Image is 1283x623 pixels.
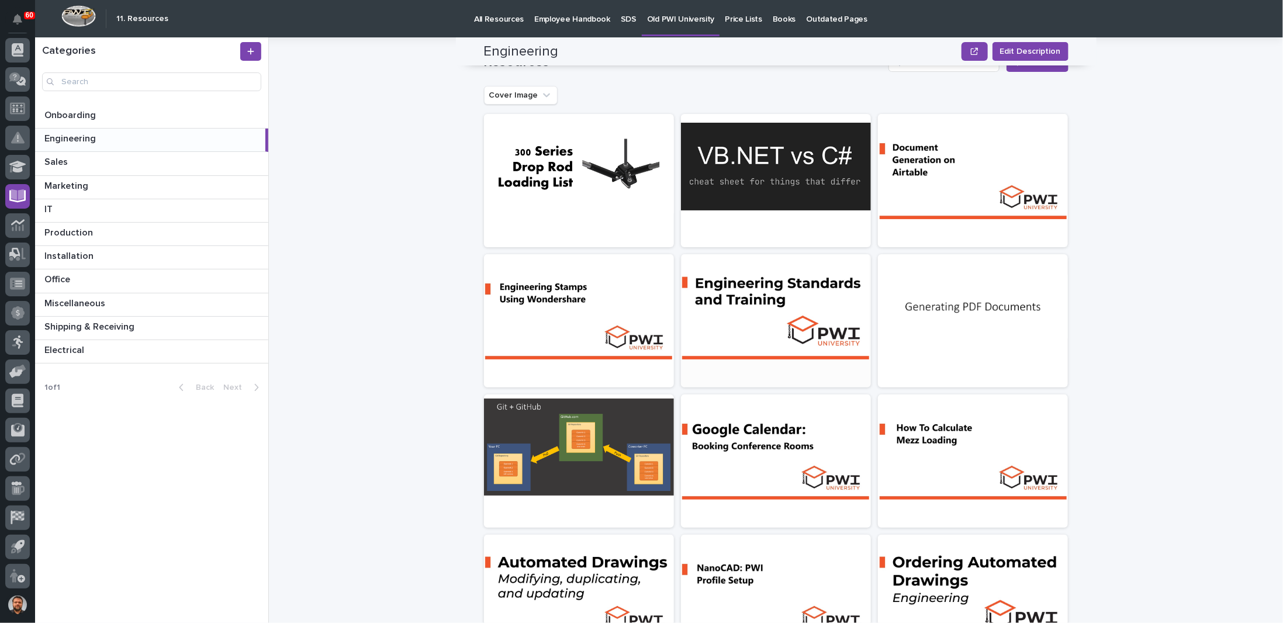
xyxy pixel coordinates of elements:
[1000,44,1061,58] span: Edit Description
[44,342,87,356] p: Electrical
[35,199,268,223] a: ITIT
[44,248,96,262] p: Installation
[5,593,30,617] button: users-avatar
[223,382,249,393] span: Next
[42,72,261,91] input: Search
[44,272,72,285] p: Office
[5,7,30,32] button: Notifications
[44,202,55,215] p: IT
[116,14,168,24] h2: 11. Resources
[44,154,70,168] p: Sales
[44,296,108,309] p: Miscellaneous
[61,5,96,27] img: Workspace Logo
[35,293,268,317] a: MiscellaneousMiscellaneous
[189,382,214,393] span: Back
[15,14,30,33] div: Notifications60
[35,340,268,364] a: ElectricalElectrical
[35,373,70,402] p: 1 of 1
[44,178,91,192] p: Marketing
[35,269,268,293] a: OfficeOffice
[44,225,95,238] p: Production
[484,86,558,105] button: Cover Image
[35,246,268,269] a: InstallationInstallation
[219,382,268,393] button: Next
[42,45,238,58] h1: Categories
[992,42,1068,61] button: Edit Description
[484,43,559,60] h2: Engineering
[44,319,137,333] p: Shipping & Receiving
[35,176,268,199] a: MarketingMarketing
[44,131,98,144] p: Engineering
[35,129,268,152] a: EngineeringEngineering
[170,382,219,393] button: Back
[35,152,268,175] a: SalesSales
[35,223,268,246] a: ProductionProduction
[26,11,33,19] p: 60
[35,317,268,340] a: Shipping & ReceivingShipping & Receiving
[44,108,98,121] p: Onboarding
[35,105,268,129] a: OnboardingOnboarding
